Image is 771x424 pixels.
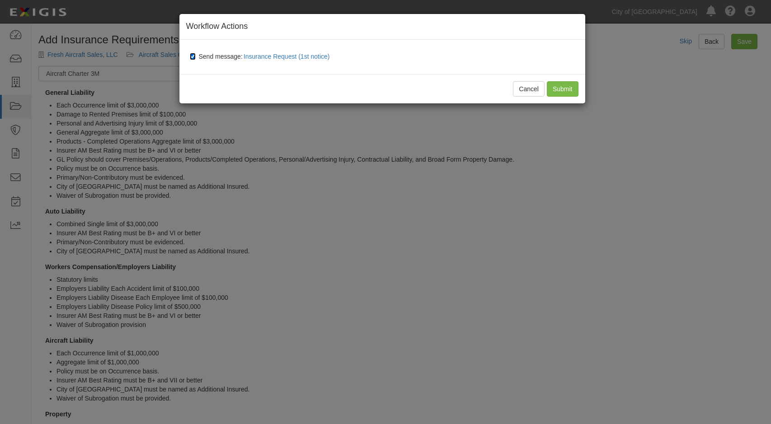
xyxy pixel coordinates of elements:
[243,51,334,62] button: Send message:
[190,53,196,60] input: Send message:Insurance Request (1st notice)
[199,53,334,60] span: Send message:
[244,53,330,60] span: Insurance Request (1st notice)
[547,81,578,97] input: Submit
[513,81,545,97] button: Cancel
[186,21,578,33] h4: Workflow Actions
